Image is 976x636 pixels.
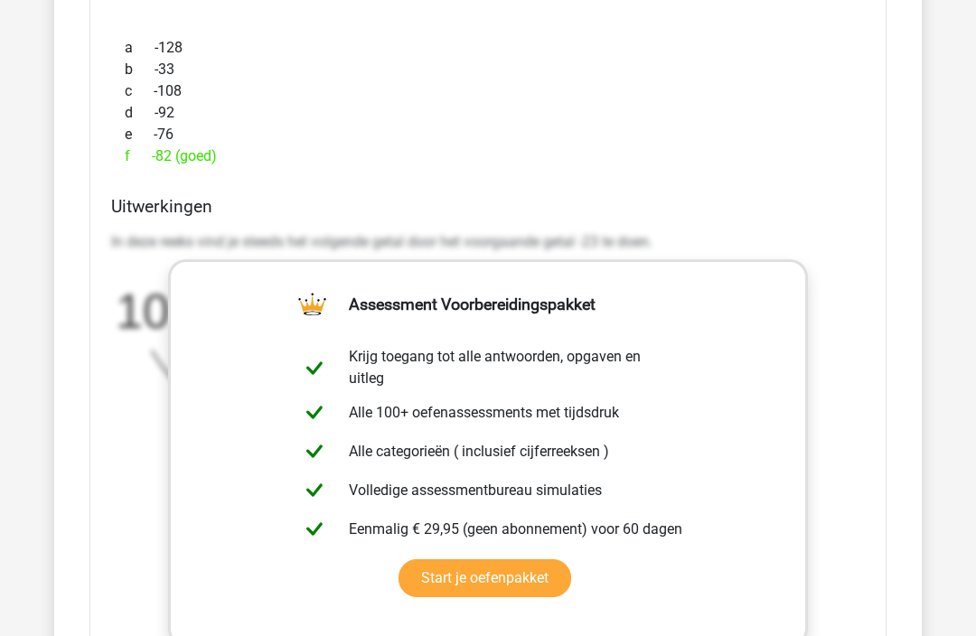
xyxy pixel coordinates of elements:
[111,146,865,168] div: -82 (goed)
[125,146,152,168] span: f
[125,125,154,146] span: e
[111,103,865,125] div: -92
[111,81,865,103] div: -108
[111,38,865,60] div: -128
[125,60,155,81] span: b
[111,125,865,146] div: -76
[399,560,571,598] a: Start je oefenpakket
[125,103,155,125] span: d
[111,232,865,254] p: In deze reeks vind je steeds het volgende getal door het voorgaande getal -23 te doen.
[125,38,155,60] span: a
[111,197,865,218] h4: Uitwerkingen
[125,81,154,103] span: c
[116,285,169,338] tspan: 10
[111,60,865,81] div: -33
